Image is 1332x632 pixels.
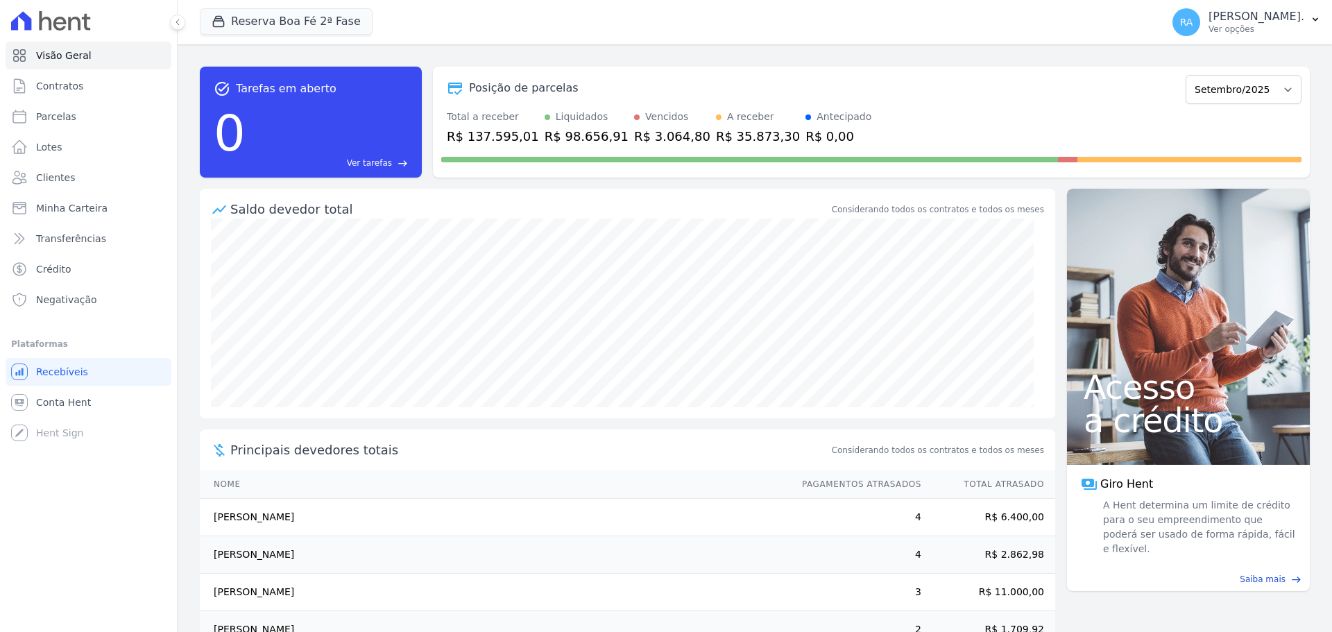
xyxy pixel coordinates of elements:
[817,110,871,124] div: Antecipado
[6,194,171,222] a: Minha Carteira
[447,127,539,146] div: R$ 137.595,01
[1075,573,1301,586] a: Saiba mais east
[251,157,408,169] a: Ver tarefas east
[6,286,171,314] a: Negativação
[36,262,71,276] span: Crédito
[545,127,629,146] div: R$ 98.656,91
[922,536,1055,574] td: R$ 2.862,98
[789,574,922,611] td: 3
[789,536,922,574] td: 4
[200,499,789,536] td: [PERSON_NAME]
[6,164,171,191] a: Clientes
[1100,476,1153,493] span: Giro Hent
[6,225,171,253] a: Transferências
[1209,24,1304,35] p: Ver opções
[1084,404,1293,437] span: a crédito
[11,336,166,352] div: Plataformas
[634,127,710,146] div: R$ 3.064,80
[6,133,171,161] a: Lotes
[36,232,106,246] span: Transferências
[36,140,62,154] span: Lotes
[36,201,108,215] span: Minha Carteira
[1100,498,1296,556] span: A Hent determina um limite de crédito para o seu empreendimento que poderá ser usado de forma ráp...
[805,127,871,146] div: R$ 0,00
[36,395,91,409] span: Conta Hent
[832,444,1044,456] span: Considerando todos os contratos e todos os meses
[6,72,171,100] a: Contratos
[36,79,83,93] span: Contratos
[922,470,1055,499] th: Total Atrasado
[236,80,336,97] span: Tarefas em aberto
[1180,17,1193,27] span: RA
[6,42,171,69] a: Visão Geral
[200,536,789,574] td: [PERSON_NAME]
[36,365,88,379] span: Recebíveis
[922,574,1055,611] td: R$ 11.000,00
[398,158,408,169] span: east
[6,388,171,416] a: Conta Hent
[6,103,171,130] a: Parcelas
[832,203,1044,216] div: Considerando todos os contratos e todos os meses
[1161,3,1332,42] button: RA [PERSON_NAME]. Ver opções
[200,574,789,611] td: [PERSON_NAME]
[645,110,688,124] div: Vencidos
[1240,573,1286,586] span: Saiba mais
[200,8,373,35] button: Reserva Boa Fé 2ª Fase
[6,255,171,283] a: Crédito
[6,358,171,386] a: Recebíveis
[789,470,922,499] th: Pagamentos Atrasados
[36,171,75,185] span: Clientes
[1084,370,1293,404] span: Acesso
[214,80,230,97] span: task_alt
[36,110,76,123] span: Parcelas
[200,470,789,499] th: Nome
[556,110,608,124] div: Liquidados
[230,441,829,459] span: Principais devedores totais
[36,49,92,62] span: Visão Geral
[922,499,1055,536] td: R$ 6.400,00
[447,110,539,124] div: Total a receber
[214,97,246,169] div: 0
[1291,574,1301,585] span: east
[727,110,774,124] div: A receber
[1209,10,1304,24] p: [PERSON_NAME].
[36,293,97,307] span: Negativação
[347,157,392,169] span: Ver tarefas
[716,127,800,146] div: R$ 35.873,30
[230,200,829,219] div: Saldo devedor total
[789,499,922,536] td: 4
[469,80,579,96] div: Posição de parcelas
